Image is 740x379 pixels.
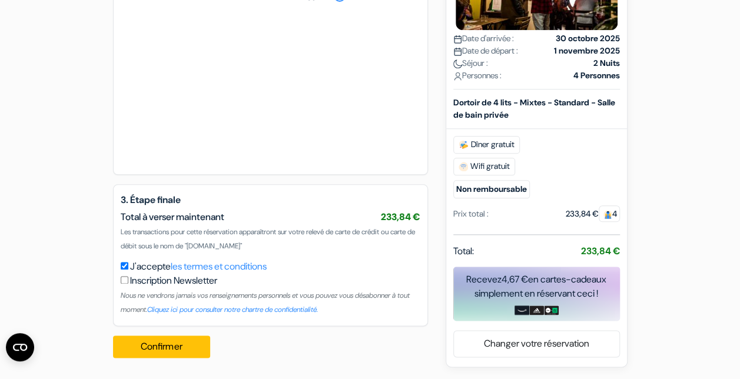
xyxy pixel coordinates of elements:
span: Date de départ : [453,45,518,57]
div: Prix total : [453,208,489,220]
img: free_wifi.svg [459,162,468,171]
span: Date d'arrivée : [453,32,514,45]
strong: 1 novembre 2025 [554,45,620,57]
strong: 30 octobre 2025 [556,32,620,45]
span: Total à verser maintenant [121,211,224,223]
img: user_icon.svg [453,72,462,81]
div: 233,84 € [566,208,620,220]
a: les termes et conditions [171,260,267,272]
strong: 233,84 € [581,245,620,257]
label: Inscription Newsletter [130,274,217,288]
button: Ouvrir le widget CMP [6,333,34,361]
strong: 2 Nuits [593,57,620,69]
img: calendar.svg [453,35,462,44]
span: 233,84 € [381,211,420,223]
label: J'accepte [130,260,267,274]
h5: 3. Étape finale [121,194,420,205]
span: Dîner gratuit [453,136,520,154]
img: moon.svg [453,59,462,68]
img: guest.svg [603,210,612,219]
img: amazon-card-no-text.png [515,305,529,315]
span: Personnes : [453,69,502,82]
iframe: Cadre de saisie sécurisé pour le paiement [132,19,409,153]
button: Confirmer [113,335,211,358]
span: Total: [453,244,474,258]
span: 4,67 € [502,273,528,285]
span: Wifi gratuit [453,158,515,175]
b: Dortoir de 4 lits - Mixtes - Standard - Salle de bain privée [453,97,615,120]
div: Recevez en cartes-cadeaux simplement en réservant ceci ! [453,272,620,301]
span: 4 [599,205,620,222]
span: Séjour : [453,57,488,69]
strong: 4 Personnes [573,69,620,82]
span: Les transactions pour cette réservation apparaîtront sur votre relevé de carte de crédit ou carte... [121,227,415,251]
a: Changer votre réservation [454,333,619,355]
img: uber-uber-eats-card.png [544,305,559,315]
small: Non remboursable [453,180,530,198]
img: free_breakfast.svg [459,140,469,149]
img: adidas-card.png [529,305,544,315]
img: calendar.svg [453,47,462,56]
small: Nous ne vendrons jamais vos renseignements personnels et vous pouvez vous désabonner à tout moment. [121,291,410,314]
a: Cliquez ici pour consulter notre chartre de confidentialité. [147,305,318,314]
